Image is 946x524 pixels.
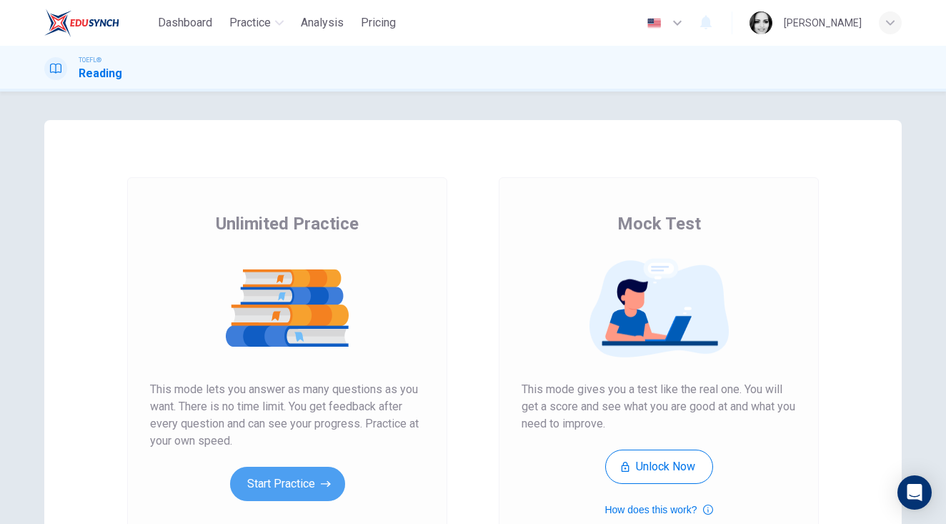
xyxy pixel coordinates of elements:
button: Analysis [295,10,349,36]
span: This mode gives you a test like the real one. You will get a score and see what you are good at a... [522,381,796,432]
h1: Reading [79,65,122,82]
span: Dashboard [158,14,212,31]
button: Unlock Now [605,450,713,484]
a: EduSynch logo [44,9,152,37]
span: Unlimited Practice [216,212,359,235]
button: Pricing [355,10,402,36]
span: Practice [229,14,271,31]
img: EduSynch logo [44,9,119,37]
button: Practice [224,10,289,36]
span: Analysis [301,14,344,31]
span: This mode lets you answer as many questions as you want. There is no time limit. You get feedback... [150,381,424,450]
button: Dashboard [152,10,218,36]
button: How does this work? [604,501,712,518]
img: Profile picture [750,11,772,34]
span: Pricing [361,14,396,31]
img: en [645,18,663,29]
div: [PERSON_NAME] [784,14,862,31]
span: Mock Test [617,212,701,235]
span: TOEFL® [79,55,101,65]
button: Start Practice [230,467,345,501]
div: Open Intercom Messenger [897,475,932,510]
